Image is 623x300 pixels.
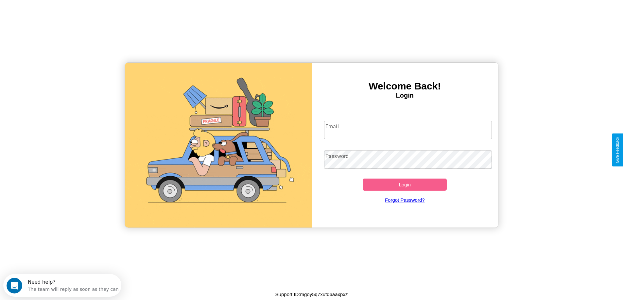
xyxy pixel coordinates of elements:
[275,290,348,299] p: Support ID: mgoy5q7xutq6aaxpxz
[312,81,498,92] h3: Welcome Back!
[615,137,620,163] div: Give Feedback
[363,179,447,191] button: Login
[7,278,22,293] iframe: Intercom live chat
[25,11,115,18] div: The team will reply as soon as they can
[125,63,312,228] img: gif
[312,92,498,99] h4: Login
[3,274,121,297] iframe: Intercom live chat discovery launcher
[321,191,489,209] a: Forgot Password?
[25,6,115,11] div: Need help?
[3,3,122,21] div: Open Intercom Messenger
